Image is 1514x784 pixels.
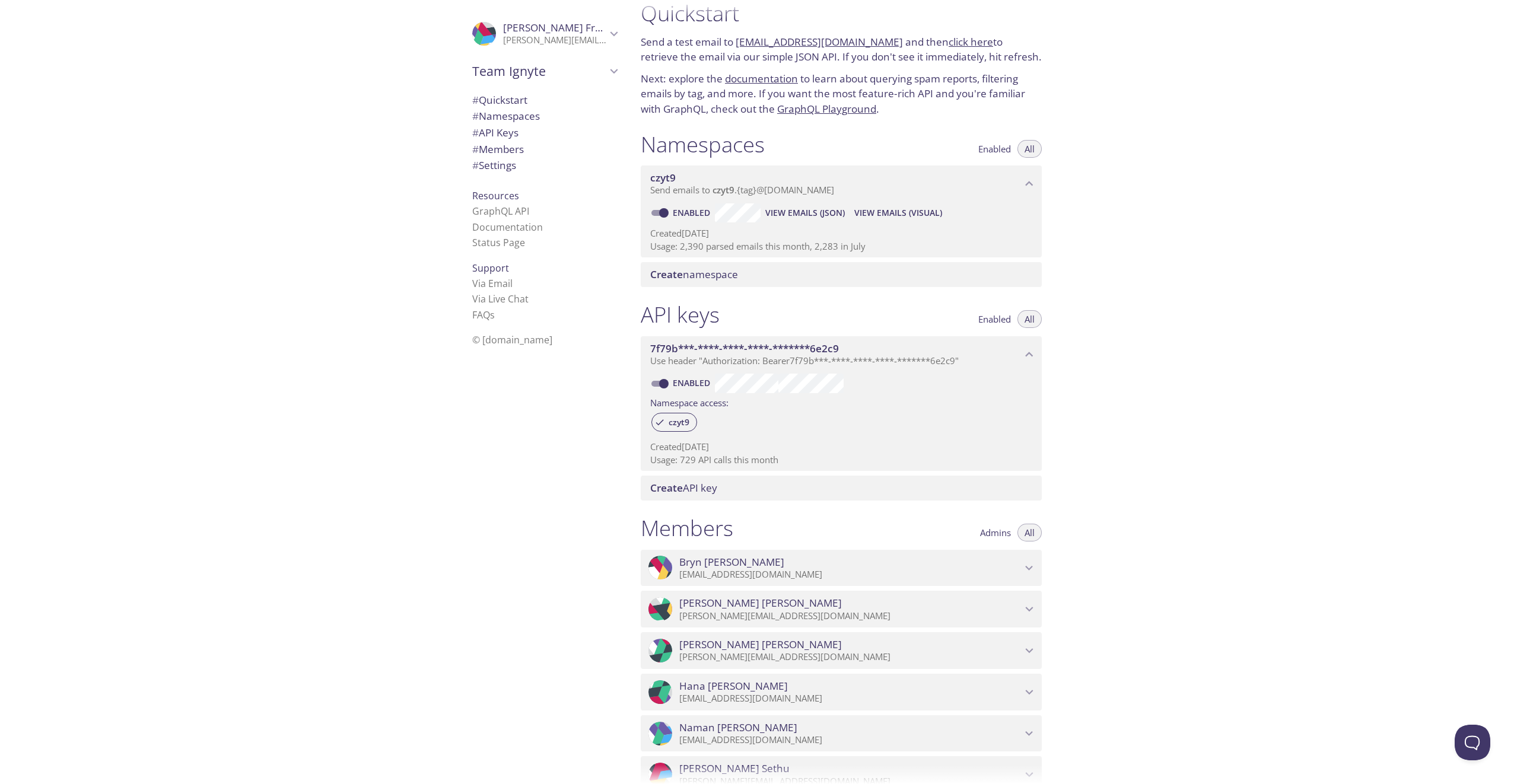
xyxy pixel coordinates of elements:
iframe: Help Scout Beacon - Open [1455,725,1490,760]
a: Enabled [671,207,715,218]
p: [PERSON_NAME][EMAIL_ADDRESS][DOMAIN_NAME] [503,34,606,46]
span: # [472,142,479,156]
span: czyt9 [650,171,676,184]
p: [EMAIL_ADDRESS][DOMAIN_NAME] [679,734,1022,746]
span: API Keys [472,126,519,139]
span: # [472,109,479,123]
h1: Namespaces [641,131,765,158]
a: click here [949,35,993,49]
span: Settings [472,158,516,172]
span: Resources [472,189,519,202]
div: Jacob Hayhurst [641,591,1042,627]
button: View Emails (Visual) [850,203,947,222]
a: Via Live Chat [472,292,529,305]
span: namespace [650,267,738,281]
span: [PERSON_NAME] Freadhoff [503,21,632,34]
a: Via Email [472,277,513,290]
p: [EMAIL_ADDRESS][DOMAIN_NAME] [679,693,1022,705]
span: Hana [PERSON_NAME] [679,680,788,693]
div: Create namespace [641,262,1042,287]
span: # [472,158,479,172]
div: Quickstart [463,92,626,109]
button: Admins [973,524,1018,541]
span: Bryn [PERSON_NAME] [679,556,784,569]
a: GraphQL API [472,205,529,218]
button: All [1017,310,1042,328]
span: # [472,126,479,139]
div: czyt9 namespace [641,165,1042,202]
a: FAQ [472,308,495,321]
a: Status Page [472,236,525,249]
span: czyt9 [713,184,734,196]
span: Quickstart [472,93,527,107]
div: Jason Yang [641,632,1042,669]
span: Members [472,142,524,156]
div: Hana Shen [641,674,1042,710]
button: Enabled [971,140,1018,158]
span: Send emails to . {tag} @[DOMAIN_NAME] [650,184,834,196]
h1: Members [641,515,733,541]
div: Naman Pareek [641,715,1042,752]
button: View Emails (JSON) [761,203,850,222]
a: GraphQL Playground [777,102,876,116]
p: Send a test email to and then to retrieve the email via our simple JSON API. If you don't see it ... [641,34,1042,65]
span: Naman [PERSON_NAME] [679,721,797,734]
p: [PERSON_NAME][EMAIL_ADDRESS][DOMAIN_NAME] [679,610,1022,622]
span: [PERSON_NAME] [PERSON_NAME] [679,597,842,610]
div: Dylan Freadhoff [463,14,626,53]
p: Next: explore the to learn about querying spam reports, filtering emails by tag, and more. If you... [641,71,1042,117]
span: Create [650,481,683,495]
p: Created [DATE] [650,227,1032,240]
p: Created [DATE] [650,441,1032,453]
a: Documentation [472,221,543,234]
span: # [472,93,479,107]
a: Enabled [671,377,715,388]
span: czyt9 [661,417,696,428]
p: [PERSON_NAME][EMAIL_ADDRESS][DOMAIN_NAME] [679,651,1022,663]
button: All [1017,524,1042,541]
span: API key [650,481,717,495]
span: Team Ignyte [472,63,606,79]
button: All [1017,140,1042,158]
p: Usage: 729 API calls this month [650,454,1032,466]
div: Members [463,141,626,158]
h1: API keys [641,301,720,328]
a: [EMAIL_ADDRESS][DOMAIN_NAME] [736,35,903,49]
div: Create API Key [641,476,1042,501]
p: Usage: 2,390 parsed emails this month, 2,283 in July [650,240,1032,253]
a: documentation [725,72,798,85]
span: [PERSON_NAME] [PERSON_NAME] [679,638,842,651]
div: Bryn Portella [641,550,1042,587]
div: Team Ignyte [463,56,626,87]
p: [EMAIL_ADDRESS][DOMAIN_NAME] [679,569,1022,581]
label: Namespace access: [650,393,729,410]
span: [PERSON_NAME] Sethu [679,762,790,775]
span: View Emails (Visual) [854,206,942,220]
span: Create [650,267,683,281]
span: s [490,308,495,321]
div: Team Settings [463,157,626,174]
span: Namespaces [472,109,540,123]
div: czyt9 [651,413,697,432]
span: Support [472,262,509,275]
button: Enabled [971,310,1018,328]
span: View Emails (JSON) [765,206,845,220]
span: © [DOMAIN_NAME] [472,333,552,346]
div: API Keys [463,125,626,141]
div: Namespaces [463,108,626,125]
